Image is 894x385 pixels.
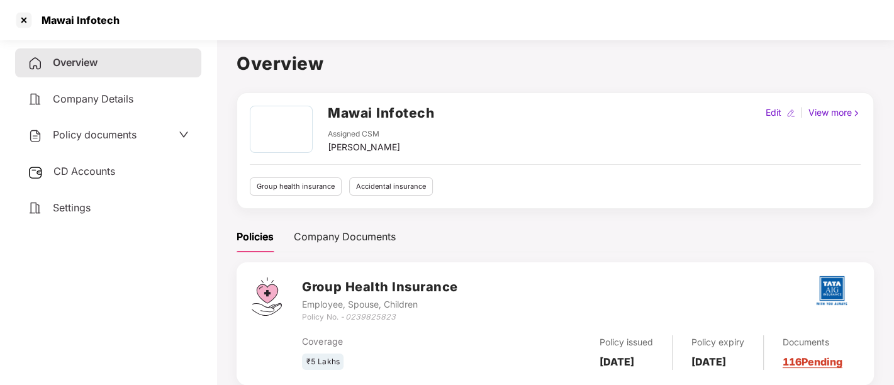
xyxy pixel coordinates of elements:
[691,335,744,349] div: Policy expiry
[852,109,861,118] img: rightIcon
[600,355,634,368] b: [DATE]
[810,269,854,313] img: tatag.png
[345,312,395,321] i: 0239825823
[691,355,726,368] b: [DATE]
[28,92,43,107] img: svg+xml;base64,PHN2ZyB4bWxucz0iaHR0cDovL3d3dy53My5vcmcvMjAwMC9zdmciIHdpZHRoPSIyNCIgaGVpZ2h0PSIyNC...
[302,354,344,371] div: ₹5 Lakhs
[53,201,91,214] span: Settings
[294,229,396,245] div: Company Documents
[806,106,863,120] div: View more
[237,229,274,245] div: Policies
[34,14,120,26] div: Mawai Infotech
[783,335,842,349] div: Documents
[28,201,43,216] img: svg+xml;base64,PHN2ZyB4bWxucz0iaHR0cDovL3d3dy53My5vcmcvMjAwMC9zdmciIHdpZHRoPSIyNCIgaGVpZ2h0PSIyNC...
[252,277,282,316] img: svg+xml;base64,PHN2ZyB4bWxucz0iaHR0cDovL3d3dy53My5vcmcvMjAwMC9zdmciIHdpZHRoPSI0Ny43MTQiIGhlaWdodD...
[786,109,795,118] img: editIcon
[53,128,137,141] span: Policy documents
[53,56,98,69] span: Overview
[53,165,115,177] span: CD Accounts
[53,92,133,105] span: Company Details
[302,335,488,349] div: Coverage
[28,165,43,180] img: svg+xml;base64,PHN2ZyB3aWR0aD0iMjUiIGhlaWdodD0iMjQiIHZpZXdCb3g9IjAgMCAyNSAyNCIgZmlsbD0ibm9uZSIgeG...
[237,50,874,77] h1: Overview
[250,177,342,196] div: Group health insurance
[28,128,43,143] img: svg+xml;base64,PHN2ZyB4bWxucz0iaHR0cDovL3d3dy53My5vcmcvMjAwMC9zdmciIHdpZHRoPSIyNCIgaGVpZ2h0PSIyNC...
[302,311,457,323] div: Policy No. -
[302,277,457,297] h3: Group Health Insurance
[179,130,189,140] span: down
[328,128,400,140] div: Assigned CSM
[600,335,653,349] div: Policy issued
[783,355,842,368] a: 116 Pending
[302,298,457,311] div: Employee, Spouse, Children
[763,106,784,120] div: Edit
[349,177,433,196] div: Accidental insurance
[328,140,400,154] div: [PERSON_NAME]
[798,106,806,120] div: |
[28,56,43,71] img: svg+xml;base64,PHN2ZyB4bWxucz0iaHR0cDovL3d3dy53My5vcmcvMjAwMC9zdmciIHdpZHRoPSIyNCIgaGVpZ2h0PSIyNC...
[328,103,434,123] h2: Mawai Infotech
